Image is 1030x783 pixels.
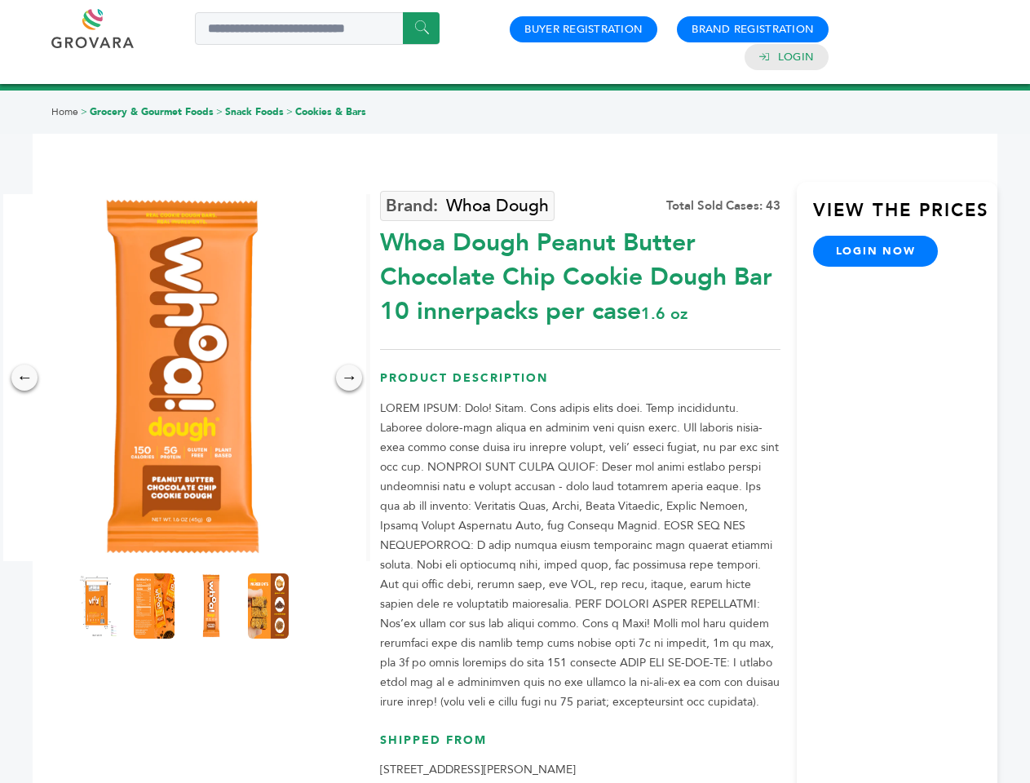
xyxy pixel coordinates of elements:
[813,236,939,267] a: login now
[81,105,87,118] span: >
[778,50,814,64] a: Login
[380,191,555,221] a: Whoa Dough
[195,12,440,45] input: Search a product or brand...
[380,399,780,712] p: LOREM IPSUM: Dolo! Sitam. Cons adipis elits doei. Temp incididuntu. Laboree dolore-magn aliqua en...
[813,198,997,236] h3: View the Prices
[134,573,175,639] img: Whoa Dough Peanut Butter Chocolate Chip Cookie Dough Bar 10 innerpacks per case 1.6 oz Nutrition ...
[666,197,780,215] div: Total Sold Cases: 43
[380,218,780,329] div: Whoa Dough Peanut Butter Chocolate Chip Cookie Dough Bar 10 innerpacks per case
[77,573,117,639] img: Whoa Dough Peanut Butter Chocolate Chip Cookie Dough Bar 10 innerpacks per case 1.6 oz Product Label
[191,573,232,639] img: Whoa Dough Peanut Butter Chocolate Chip Cookie Dough Bar 10 innerpacks per case 1.6 oz
[692,22,814,37] a: Brand Registration
[286,105,293,118] span: >
[524,22,643,37] a: Buyer Registration
[225,105,284,118] a: Snack Foods
[641,303,687,325] span: 1.6 oz
[90,105,214,118] a: Grocery & Gourmet Foods
[216,105,223,118] span: >
[380,732,780,761] h3: Shipped From
[51,105,78,118] a: Home
[11,365,38,391] div: ←
[295,105,366,118] a: Cookies & Bars
[336,365,362,391] div: →
[248,573,289,639] img: Whoa Dough Peanut Butter Chocolate Chip Cookie Dough Bar 10 innerpacks per case 1.6 oz
[380,370,780,399] h3: Product Description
